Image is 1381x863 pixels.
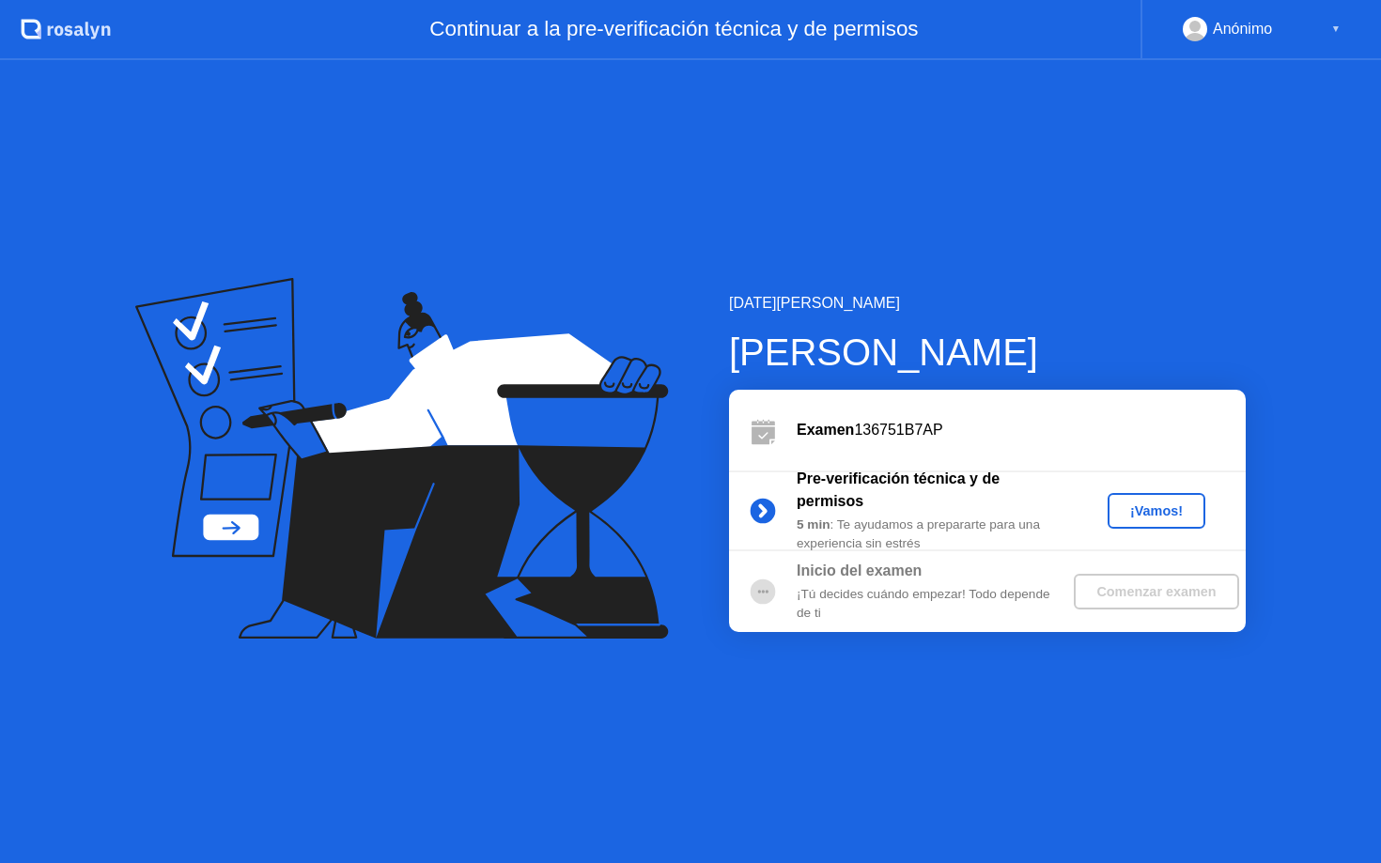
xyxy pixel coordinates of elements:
[797,562,922,578] b: Inicio del examen
[1213,17,1272,41] div: Anónimo
[1115,503,1198,518] div: ¡Vamos!
[797,517,830,532] b: 5 min
[797,585,1067,624] div: ¡Tú decides cuándo empezar! Todo depende de ti
[1108,493,1205,529] button: ¡Vamos!
[1081,584,1231,599] div: Comenzar examen
[797,470,1000,509] b: Pre-verificación técnica y de permisos
[797,516,1067,554] div: : Te ayudamos a prepararte para una experiencia sin estrés
[1331,17,1341,41] div: ▼
[797,422,854,438] b: Examen
[1074,574,1238,609] button: Comenzar examen
[797,419,1246,441] div: 136751B7AP
[729,292,1246,315] div: [DATE][PERSON_NAME]
[729,324,1246,380] div: [PERSON_NAME]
